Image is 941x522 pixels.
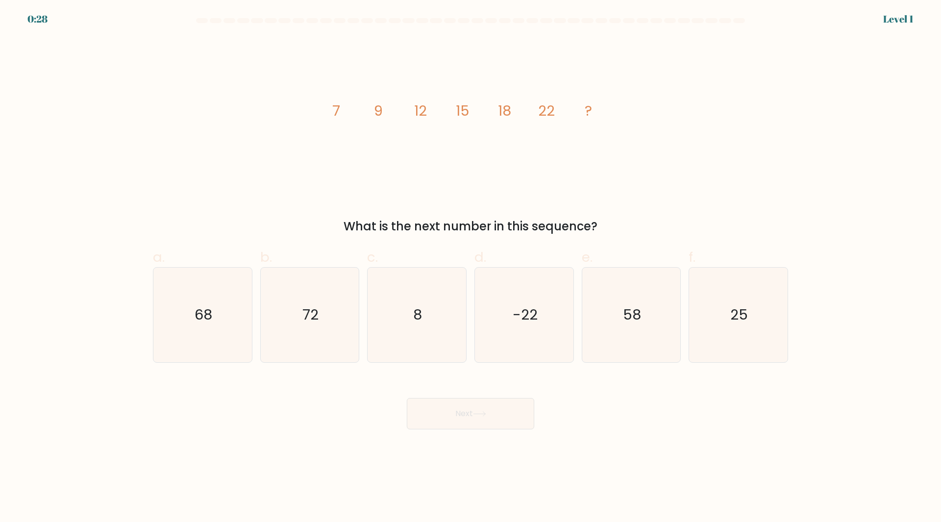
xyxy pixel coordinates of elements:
text: 72 [302,305,319,324]
tspan: ? [585,101,592,121]
span: a. [153,248,165,267]
span: e. [582,248,593,267]
span: d. [474,248,486,267]
tspan: 12 [414,101,427,121]
span: b. [260,248,272,267]
div: 0:28 [27,12,48,26]
div: What is the next number in this sequence? [159,218,782,235]
tspan: 9 [374,101,383,121]
button: Next [407,398,534,429]
tspan: 7 [332,101,340,121]
text: 25 [731,305,748,324]
tspan: 15 [456,101,469,121]
div: Level 1 [883,12,914,26]
text: 68 [195,305,212,324]
text: -22 [513,305,538,324]
text: 8 [414,305,422,324]
tspan: 18 [498,101,511,121]
span: f. [689,248,695,267]
text: 58 [623,305,641,324]
span: c. [367,248,378,267]
tspan: 22 [538,101,555,121]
